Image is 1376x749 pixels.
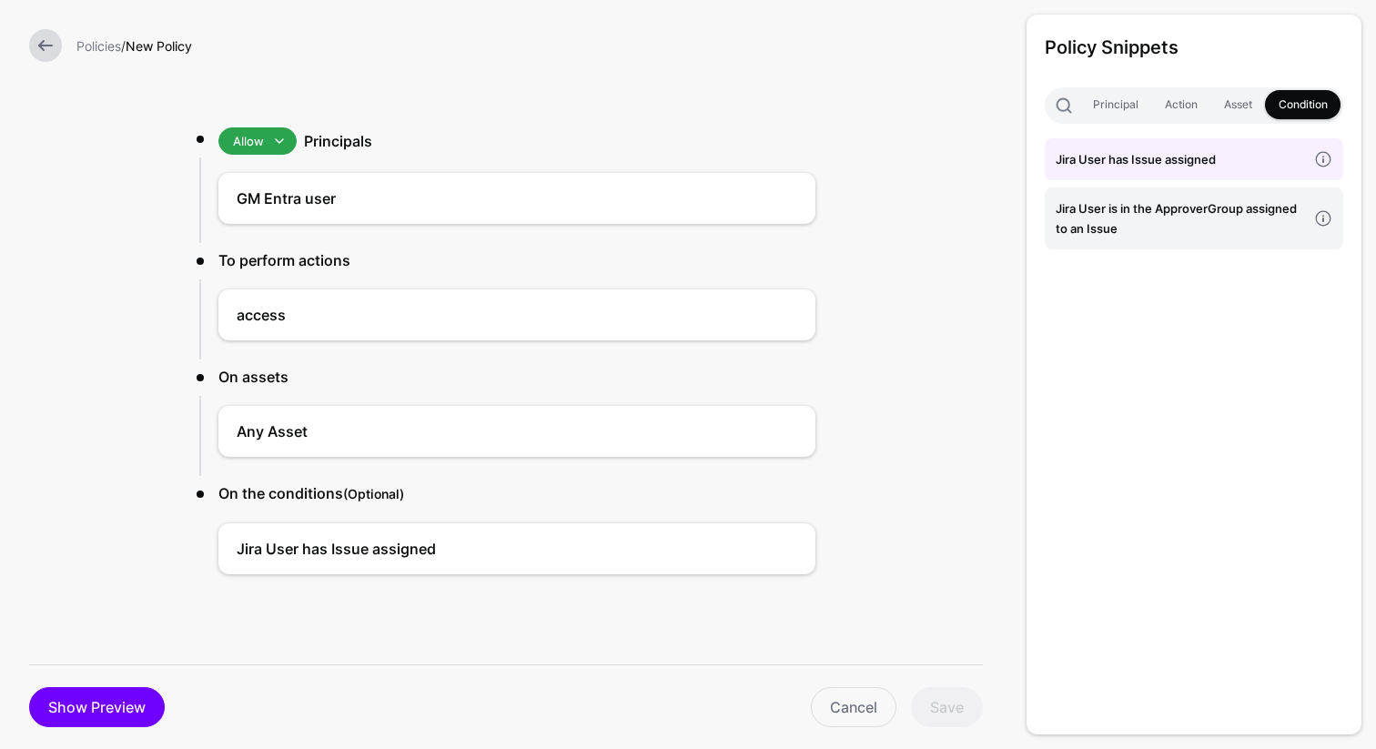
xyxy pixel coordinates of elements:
h4: access [237,304,743,326]
a: Condition [1265,90,1341,119]
h3: To perform actions [218,249,815,271]
a: Cancel [811,687,896,727]
h3: Policy Snippets [1045,33,1343,62]
h3: On the conditions [218,482,815,505]
h4: Any Asset [237,420,743,442]
h4: Jira User has Issue assigned [237,538,743,560]
div: / [69,36,990,56]
small: (Optional) [343,486,404,501]
a: Action [1151,90,1210,119]
h4: GM Entra user [237,187,743,209]
a: Principal [1079,90,1151,119]
a: Show Preview [29,687,165,727]
h4: Jira User has Issue assigned [1056,149,1307,169]
a: Asset [1210,90,1265,119]
h3: Principals [304,130,815,152]
span: Allow [233,134,264,148]
a: Policies [76,38,121,54]
h3: On assets [218,366,815,388]
strong: New Policy [126,38,192,54]
h4: Jira User is in the ApproverGroup assigned to an Issue [1056,198,1307,238]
